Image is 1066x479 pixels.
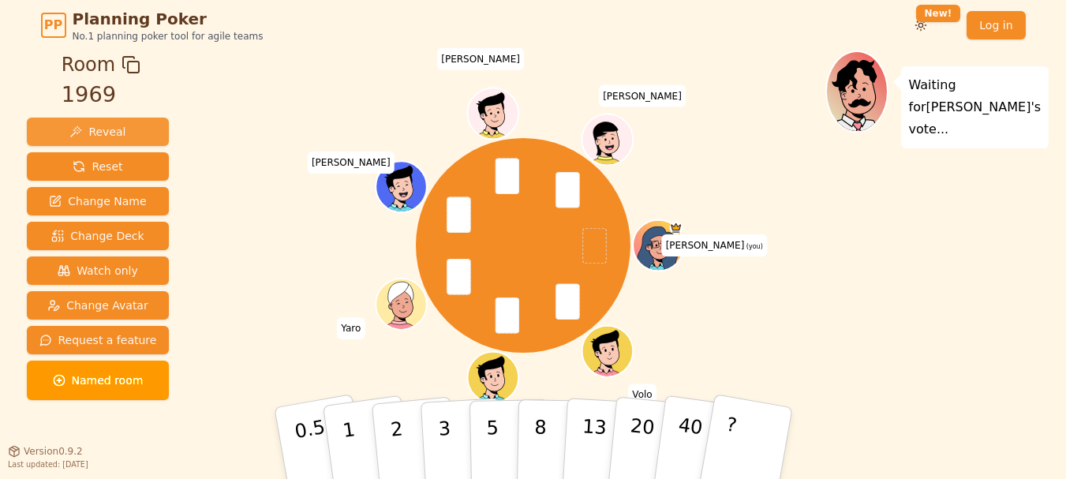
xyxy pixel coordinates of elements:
[916,5,961,22] div: New!
[744,243,763,250] span: (you)
[53,372,144,388] span: Named room
[599,85,686,107] span: Click to change your name
[62,51,115,79] span: Room
[47,298,148,313] span: Change Avatar
[628,384,656,406] span: Click to change your name
[58,263,138,279] span: Watch only
[27,326,170,354] button: Request a feature
[337,317,365,339] span: Click to change your name
[27,118,170,146] button: Reveal
[27,222,170,250] button: Change Deck
[51,228,144,244] span: Change Deck
[73,159,122,174] span: Reset
[27,291,170,320] button: Change Avatar
[8,445,83,458] button: Version0.9.2
[437,48,524,70] span: Click to change your name
[24,445,83,458] span: Version 0.9.2
[44,16,62,35] span: PP
[967,11,1025,39] a: Log in
[27,187,170,215] button: Change Name
[27,152,170,181] button: Reset
[73,30,264,43] span: No.1 planning poker tool for agile teams
[49,193,146,209] span: Change Name
[69,124,125,140] span: Reveal
[62,79,140,111] div: 1969
[41,8,264,43] a: PPPlanning PokerNo.1 planning poker tool for agile teams
[670,222,683,234] span: Nicole is the host
[27,256,170,285] button: Watch only
[73,8,264,30] span: Planning Poker
[308,152,395,174] span: Click to change your name
[909,74,1042,140] p: Waiting for [PERSON_NAME] 's vote...
[907,11,935,39] button: New!
[662,234,767,256] span: Click to change your name
[634,222,683,270] button: Click to change your avatar
[8,460,88,469] span: Last updated: [DATE]
[39,332,157,348] span: Request a feature
[27,361,170,400] button: Named room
